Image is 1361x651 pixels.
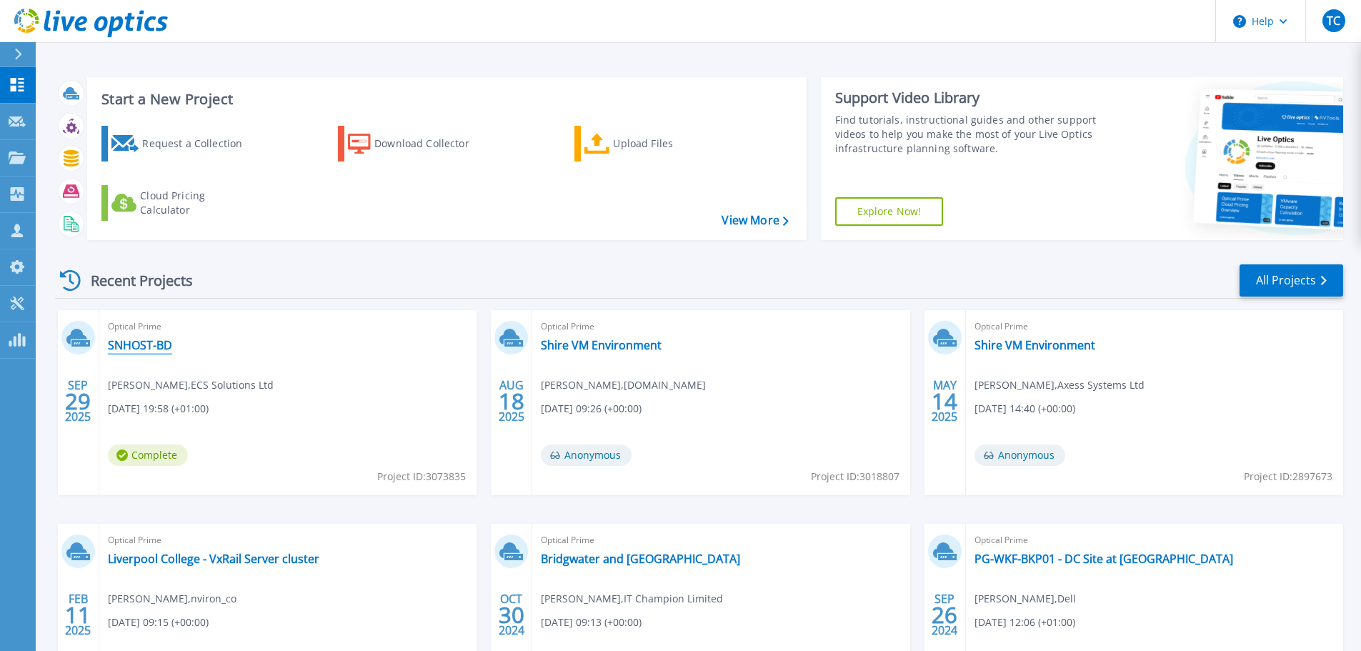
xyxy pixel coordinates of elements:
[108,319,468,334] span: Optical Prime
[101,126,261,161] a: Request a Collection
[974,319,1335,334] span: Optical Prime
[974,401,1075,417] span: [DATE] 14:40 (+00:00)
[108,532,468,548] span: Optical Prime
[931,375,958,427] div: MAY 2025
[108,552,319,566] a: Liverpool College - VxRail Server cluster
[108,401,209,417] span: [DATE] 19:58 (+01:00)
[541,615,642,630] span: [DATE] 09:13 (+00:00)
[499,395,524,407] span: 18
[108,615,209,630] span: [DATE] 09:15 (+00:00)
[835,89,1102,107] div: Support Video Library
[722,214,788,227] a: View More
[108,377,274,393] span: [PERSON_NAME] , ECS Solutions Ltd
[498,589,525,641] div: OCT 2024
[541,401,642,417] span: [DATE] 09:26 (+00:00)
[541,377,706,393] span: [PERSON_NAME] , [DOMAIN_NAME]
[65,609,91,621] span: 11
[377,469,466,484] span: Project ID: 3073835
[974,615,1075,630] span: [DATE] 12:06 (+01:00)
[613,129,727,158] div: Upload Files
[932,609,957,621] span: 26
[974,552,1233,566] a: PG-WKF-BKP01 - DC Site at [GEOGRAPHIC_DATA]
[974,591,1076,607] span: [PERSON_NAME] , Dell
[374,129,489,158] div: Download Collector
[974,377,1145,393] span: [PERSON_NAME] , Axess Systems Ltd
[1244,469,1332,484] span: Project ID: 2897673
[498,375,525,427] div: AUG 2025
[835,113,1102,156] div: Find tutorials, instructional guides and other support videos to help you make the most of your L...
[101,185,261,221] a: Cloud Pricing Calculator
[140,189,254,217] div: Cloud Pricing Calculator
[64,589,91,641] div: FEB 2025
[338,126,497,161] a: Download Collector
[55,263,212,298] div: Recent Projects
[541,532,901,548] span: Optical Prime
[541,591,723,607] span: [PERSON_NAME] , IT Champion Limited
[108,591,236,607] span: [PERSON_NAME] , nviron_co
[931,589,958,641] div: SEP 2024
[101,91,788,107] h3: Start a New Project
[142,129,256,158] div: Request a Collection
[108,444,188,466] span: Complete
[541,319,901,334] span: Optical Prime
[1240,264,1343,297] a: All Projects
[541,444,632,466] span: Anonymous
[974,532,1335,548] span: Optical Prime
[499,609,524,621] span: 30
[108,338,172,352] a: SNHOST-BD
[574,126,734,161] a: Upload Files
[835,197,944,226] a: Explore Now!
[1327,15,1340,26] span: TC
[541,552,740,566] a: Bridgwater and [GEOGRAPHIC_DATA]
[811,469,899,484] span: Project ID: 3018807
[932,395,957,407] span: 14
[541,338,662,352] a: Shire VM Environment
[974,338,1095,352] a: Shire VM Environment
[64,375,91,427] div: SEP 2025
[65,395,91,407] span: 29
[974,444,1065,466] span: Anonymous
